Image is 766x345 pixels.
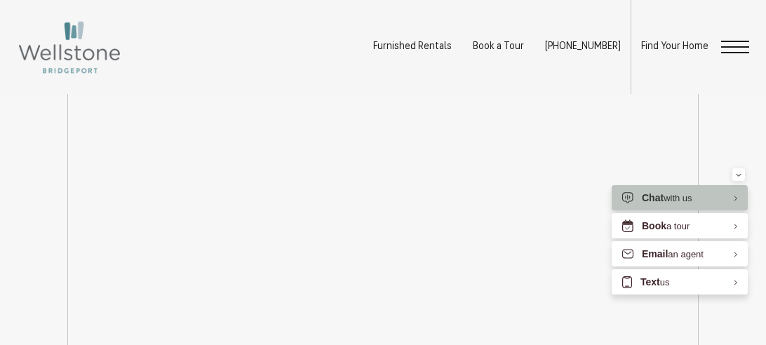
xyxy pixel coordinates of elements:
a: Call Us at (253) 642-8681 [545,41,621,52]
button: Open Menu [721,41,749,53]
a: Find Your Home [641,41,708,52]
span: [PHONE_NUMBER] [545,41,621,52]
a: Furnished Rentals [373,41,452,52]
a: Book a Tour [473,41,524,52]
img: Wellstone [17,20,122,75]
